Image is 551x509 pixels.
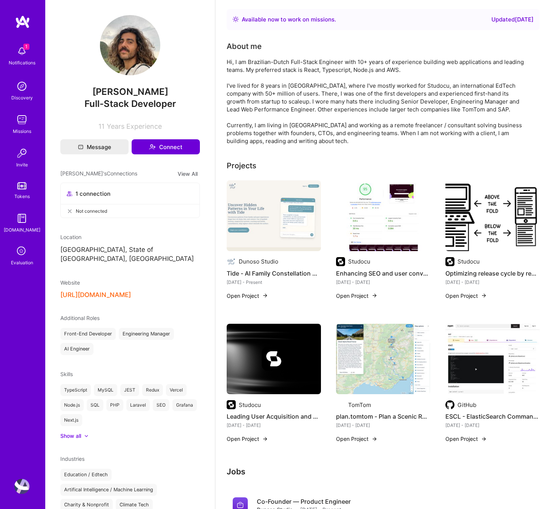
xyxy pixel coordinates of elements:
img: bell [14,44,29,59]
div: Evaluation [11,259,33,267]
div: [DATE] - [DATE] [336,421,430,429]
i: icon Collaborator [67,191,72,197]
img: Tide - AI Family Constellation Coach [227,180,321,251]
img: arrow-right [481,436,487,442]
button: 1 connectionavatarNot connected [60,183,200,218]
span: Years Experience [107,122,162,130]
span: Website [60,279,80,286]
div: PHP [106,399,123,411]
div: [DATE] - [DATE] [445,278,540,286]
button: View All [175,169,200,178]
div: MySQL [94,384,117,396]
img: arrow-right [481,293,487,299]
img: Optimizing release cycle by replacing Critical CSS tool [445,180,540,251]
span: Full-Stack Developer [84,98,176,109]
img: Availability [233,16,239,22]
img: avatar [184,189,193,198]
img: cover [227,324,321,395]
img: arrow-right [371,436,378,442]
img: User Avatar [100,15,160,75]
button: Message [60,139,129,154]
div: Hi, I am Brazilian-Dutch Full-Stack Engineer with 10+ years of experience building web applicatio... [227,58,528,145]
span: Industries [60,456,84,462]
span: [PERSON_NAME] [60,86,200,98]
h3: Jobs [227,467,529,476]
img: teamwork [14,112,29,127]
div: About me [227,41,262,52]
img: User Avatar [14,479,29,494]
img: arrow-right [262,436,268,442]
span: 11 [98,122,104,130]
button: Open Project [336,435,378,443]
div: [DATE] - [DATE] [445,421,540,429]
button: Open Project [227,435,268,443]
img: Company logo [227,400,236,409]
div: Updated [DATE] [491,15,534,24]
div: Node.js [60,399,84,411]
img: Company logo [336,400,345,409]
h4: Optimizing release cycle by replacing Critical CSS tool [445,268,540,278]
button: [URL][DOMAIN_NAME] [60,291,131,299]
div: JEST [120,384,139,396]
div: AI Engineer [60,343,94,355]
div: Projects [227,160,256,171]
div: [DOMAIN_NAME] [4,226,40,234]
div: [DATE] - Present [227,278,321,286]
button: Open Project [445,435,487,443]
div: Invite [16,161,28,169]
div: SEO [153,399,169,411]
h4: Tide - AI Family Constellation Coach [227,268,321,278]
div: Missions [13,127,31,135]
img: ESCL - ElasticSearch Command-Line Tool [445,324,540,395]
h4: plan.tomtom - Plan a Scenic Roadtrip for your holiday [336,411,430,421]
div: Available now to work on missions . [242,15,336,24]
span: [PERSON_NAME]'s Connections [60,169,137,178]
h4: Co-Founder — Product Engineer [257,497,351,506]
button: Connect [132,139,200,154]
img: arrow-right [262,293,268,299]
div: Redux [142,384,163,396]
div: Front-End Developer [60,328,116,340]
img: Company logo [445,257,454,266]
div: TypeScript [60,384,91,396]
span: 1 [23,44,29,50]
div: SQL [87,399,103,411]
div: Tokens [14,192,30,200]
img: Company logo [445,400,454,409]
img: discovery [14,79,29,94]
div: Grafana [172,399,197,411]
h4: ESCL - ElasticSearch Command-Line Tool [445,411,540,421]
span: Skills [60,371,73,377]
div: Studocu [239,401,261,409]
div: Engineering Manager [119,328,174,340]
div: Education / Edtech [60,469,112,481]
div: Artifical Intelligence / Machine Learning [60,484,157,496]
i: icon SelectionTeam [15,244,29,259]
img: Company logo [227,257,236,266]
i: icon Mail [78,144,83,149]
div: TomTom [348,401,371,409]
div: Notifications [9,59,35,67]
img: Invite [14,146,29,161]
div: [DATE] - [DATE] [336,278,430,286]
div: Discovery [11,94,33,102]
button: Open Project [336,292,378,300]
img: Company logo [336,257,345,266]
div: Show all [60,432,81,440]
div: Studocu [457,258,480,265]
button: Open Project [227,292,268,300]
i: icon Connect [149,143,156,150]
i: icon CloseGray [67,208,73,214]
img: logo [15,15,30,29]
img: plan.tomtom - Plan a Scenic Roadtrip for your holiday [336,324,430,395]
img: Company logo [262,347,286,371]
button: Open Project [445,292,487,300]
div: Laravel [126,399,150,411]
img: Enhancing SEO and user convertion through Web Performance [336,180,430,251]
img: guide book [14,211,29,226]
div: [DATE] - [DATE] [227,421,321,429]
span: Not connected [76,207,107,215]
a: User Avatar [12,479,31,494]
div: Studocu [348,258,370,265]
img: arrow-right [371,293,378,299]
